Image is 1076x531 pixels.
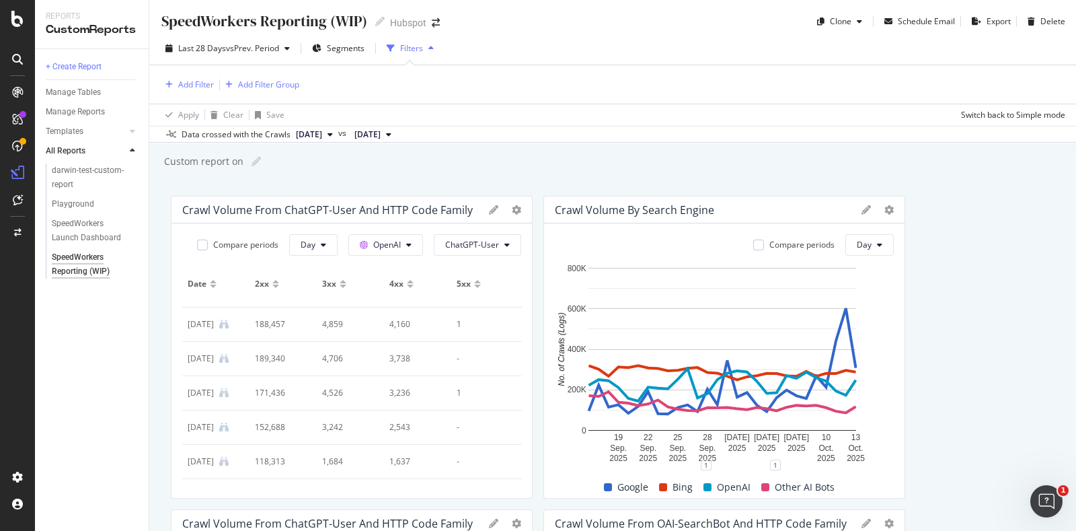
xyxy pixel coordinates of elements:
text: 2025 [817,454,835,463]
div: 17 Sep. 2025 [188,353,214,365]
span: Day [301,239,315,250]
text: 25 [673,433,683,442]
button: Delete [1022,11,1065,32]
div: A chart. [555,261,889,465]
i: Edit report name [375,17,385,26]
button: OpenAI [348,234,423,256]
div: 188,457 [255,318,306,330]
div: 3,738 [389,353,440,365]
text: No. of Crawls (Logs) [557,312,566,386]
span: vs Prev. Period [226,42,279,54]
button: [DATE] [291,127,338,143]
div: 152,688 [255,421,306,433]
div: Crawl Volume from ChatGPT-User and HTTP Code FamilyCompare periodsDayOpenAIChatGPT-UserDate2xx3xx... [171,196,533,499]
span: Day [857,239,872,250]
div: Manage Tables [46,85,101,100]
div: arrow-right-arrow-left [432,18,440,28]
div: Schedule Email [898,15,955,27]
div: Crawl Volume from OAI-SearchBot and HTTP Code Family [555,517,847,530]
div: 1 [457,318,508,330]
text: Oct. [819,444,834,453]
text: Sep. [610,444,627,453]
a: SpeedWorkers Reporting (WIP) [52,250,139,279]
text: 400K [568,345,586,354]
span: OpenAI [373,239,401,250]
span: Date [188,278,206,290]
div: - [457,353,508,365]
a: Manage Tables [46,85,139,100]
div: 3,242 [322,421,373,433]
div: 2,543 [389,421,440,433]
div: SpeedWorkers Reporting (WIP) [52,250,130,279]
a: + Create Report [46,60,139,74]
text: 2025 [669,454,687,463]
span: vs [338,127,349,139]
div: CustomReports [46,22,138,38]
div: 4,706 [322,353,373,365]
text: Sep. [699,444,716,453]
button: ChatGPT-User [434,234,521,256]
button: Clone [812,11,868,32]
div: 1,684 [322,456,373,468]
div: Switch back to Simple mode [961,109,1065,120]
div: All Reports [46,144,85,158]
div: 4,160 [389,318,440,330]
text: 2025 [847,454,865,463]
div: 1,637 [389,456,440,468]
button: Segments [307,38,370,59]
button: [DATE] [349,127,397,143]
a: All Reports [46,144,126,158]
div: Add Filter [178,79,214,90]
div: Compare periods [769,239,835,250]
div: Crawl Volume By Search EngineCompare periodsDayA chart.11GoogleBingOpenAIOther AI Bots [543,196,905,499]
text: 2025 [609,454,627,463]
div: 3,236 [389,387,440,399]
span: 4xx [389,278,403,290]
div: 20 Sep. 2025 [188,456,214,468]
div: Custom report on [163,155,243,168]
div: Data crossed with the Crawls [182,129,291,141]
div: Apply [178,109,199,120]
text: 2025 [728,444,746,453]
button: Day [289,234,338,256]
div: Clear [223,109,243,120]
div: SpeedWorkers Reporting (WIP) [160,11,367,32]
span: 5xx [457,278,471,290]
span: 3xx [322,278,336,290]
text: 22 [644,433,653,442]
div: + Create Report [46,60,102,74]
div: 4,526 [322,387,373,399]
text: 600K [568,304,586,314]
a: Playground [52,197,139,211]
div: 189,340 [255,353,306,365]
div: 171,436 [255,387,306,399]
button: Last 28 DaysvsPrev. Period [160,38,295,59]
text: 2025 [787,444,806,453]
text: 2025 [640,454,658,463]
button: Day [845,234,894,256]
div: Delete [1040,15,1065,27]
div: SpeedWorkers Launch Dashboard [52,217,130,245]
button: Save [249,104,284,126]
div: Manage Reports [46,105,105,119]
a: darwin-test-custom-report [52,164,139,192]
text: 2025 [758,444,776,453]
span: 2xx [255,278,269,290]
div: - [457,456,508,468]
a: Templates [46,125,126,139]
div: Templates [46,125,83,139]
a: Manage Reports [46,105,139,119]
div: Reports [46,11,138,22]
div: 4,859 [322,318,373,330]
div: 16 Sep. 2025 [188,318,214,330]
div: Add Filter Group [238,79,299,90]
div: 118,313 [255,456,306,468]
div: Crawl Volume By Search Engine [555,203,714,217]
span: OpenAI [717,479,751,495]
span: ChatGPT-User [445,239,499,250]
button: Add Filter Group [220,77,299,93]
text: Sep. [640,444,657,453]
span: Bing [672,479,693,495]
div: Save [266,109,284,120]
button: Schedule Email [879,11,955,32]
